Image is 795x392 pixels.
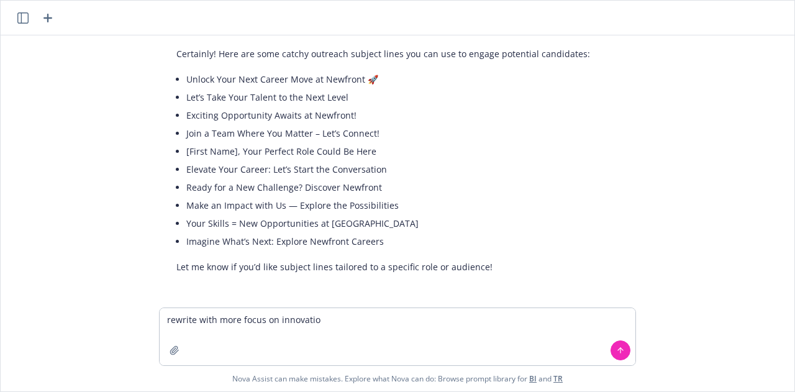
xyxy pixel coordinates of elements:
p: Let me know if you’d like subject lines tailored to a specific role or audience! [176,260,590,273]
li: Exciting Opportunity Awaits at Newfront! [186,106,590,124]
li: [First Name], Your Perfect Role Could Be Here [186,142,590,160]
li: Ready for a New Challenge? Discover Newfront [186,178,590,196]
li: Make an Impact with Us — Explore the Possibilities [186,196,590,214]
a: TR [553,373,563,384]
li: Join a Team Where You Matter – Let’s Connect! [186,124,590,142]
p: Certainly! Here are some catchy outreach subject lines you can use to engage potential candidates: [176,47,590,60]
textarea: rewrite with more focus on innovatio [160,308,635,365]
li: Let’s Take Your Talent to the Next Level [186,88,590,106]
li: Unlock Your Next Career Move at Newfront 🚀 [186,70,590,88]
li: Imagine What’s Next: Explore Newfront Careers [186,232,590,250]
li: Elevate Your Career: Let’s Start the Conversation [186,160,590,178]
a: BI [529,373,537,384]
span: Nova Assist can make mistakes. Explore what Nova can do: Browse prompt library for and [232,366,563,391]
li: Your Skills = New Opportunities at [GEOGRAPHIC_DATA] [186,214,590,232]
